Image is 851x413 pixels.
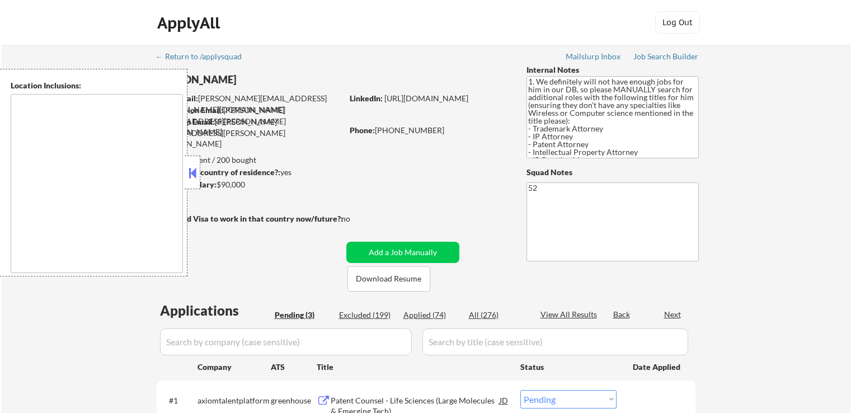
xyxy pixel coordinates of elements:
div: Applied (74) [403,309,459,321]
div: axiomtalentplatform [198,395,271,406]
div: ATS [271,362,317,373]
input: Search by title (case sensitive) [422,328,688,355]
div: ← Return to /applysquad [156,53,252,60]
div: [PHONE_NUMBER] [350,125,508,136]
div: [PERSON_NAME] [157,73,387,87]
div: ApplyAll [157,13,223,32]
strong: Can work in country of residence?: [156,167,280,177]
strong: Phone: [350,125,375,135]
div: #1 [169,395,189,406]
div: View All Results [540,309,600,320]
div: Applications [160,304,271,317]
div: $90,000 [156,179,342,190]
div: Mailslurp Inbox [566,53,622,60]
div: Company [198,362,271,373]
strong: LinkedIn: [350,93,383,103]
div: Title [317,362,510,373]
div: Date Applied [633,362,682,373]
strong: Will need Visa to work in that country now/future?: [157,214,343,223]
div: Status [520,356,617,377]
button: Add a Job Manually [346,242,459,263]
div: [PERSON_NAME][EMAIL_ADDRESS][PERSON_NAME][DOMAIN_NAME] [157,105,342,138]
input: Search by company (case sensitive) [160,328,412,355]
a: [URL][DOMAIN_NAME] [384,93,468,103]
div: All (276) [469,309,525,321]
div: 74 sent / 200 bought [156,154,342,166]
div: Internal Notes [526,64,699,76]
div: Back [613,309,631,320]
div: no [341,213,373,224]
a: Mailslurp Inbox [566,52,622,63]
div: Squad Notes [526,167,699,178]
div: Location Inclusions: [11,80,183,91]
a: ← Return to /applysquad [156,52,252,63]
div: Pending (3) [275,309,331,321]
button: Download Resume [347,266,430,292]
div: Excluded (199) [339,309,395,321]
div: JD [499,390,510,410]
div: Job Search Builder [633,53,699,60]
div: [PERSON_NAME][EMAIL_ADDRESS][PERSON_NAME][DOMAIN_NAME] [157,116,342,149]
button: Log Out [655,11,700,34]
div: greenhouse [271,395,317,406]
div: [PERSON_NAME][EMAIL_ADDRESS][PERSON_NAME][DOMAIN_NAME] [157,93,342,115]
div: Next [664,309,682,320]
div: yes [156,167,339,178]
